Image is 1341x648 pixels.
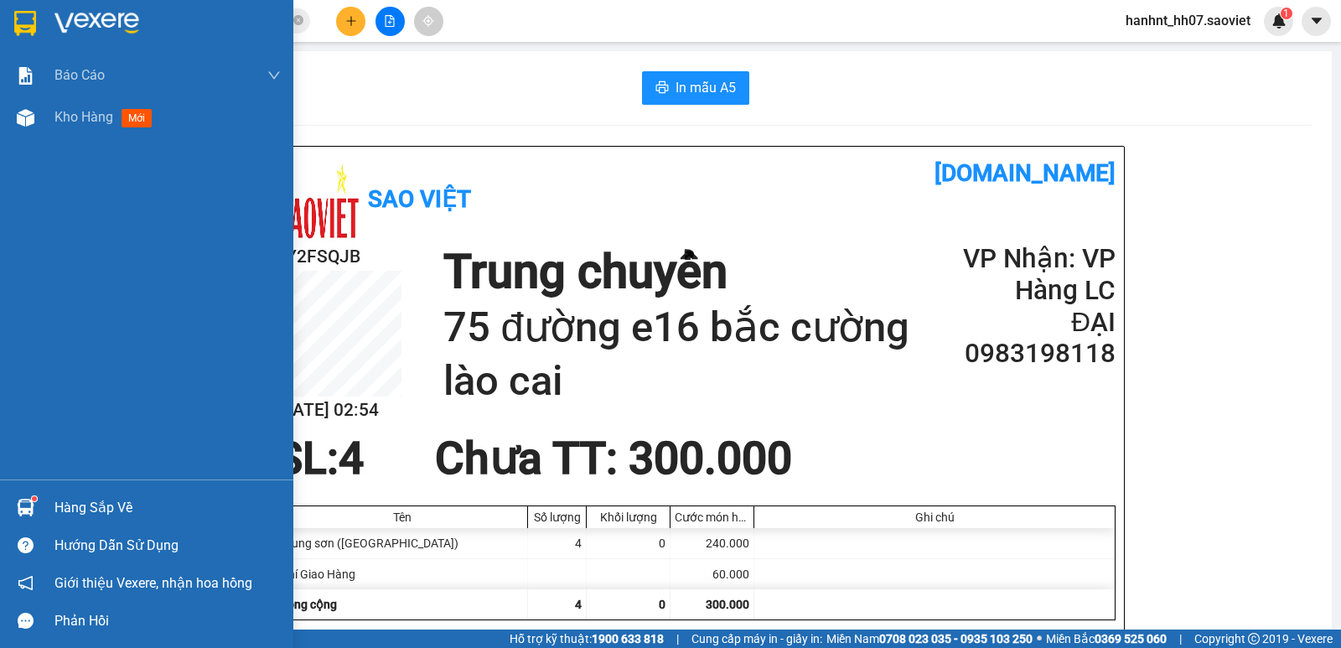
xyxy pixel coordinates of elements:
span: hanhnt_hh07.saoviet [1112,10,1264,31]
strong: 0708 023 035 - 0935 103 250 [879,632,1033,645]
span: 4 [575,598,582,611]
div: 0 [587,528,670,558]
span: Giới thiệu Vexere, nhận hoa hồng [54,573,252,594]
span: Tổng cộng [281,598,337,611]
div: Khối lượng [591,511,665,524]
span: Miền Nam [826,630,1033,648]
div: 60.000 [670,559,754,589]
img: logo.jpg [276,159,360,243]
b: Sao Việt [368,185,471,213]
button: printerIn mẫu A5 [642,71,749,105]
span: 0 [659,598,665,611]
button: aim [414,7,443,36]
img: logo-vxr [14,11,36,36]
span: question-circle [18,537,34,553]
span: plus [345,15,357,27]
span: Cung cấp máy in - giấy in: [691,630,822,648]
span: message [18,613,34,629]
strong: 0369 525 060 [1095,632,1167,645]
b: Sao Việt [101,39,205,67]
div: Hàng sắp về [54,495,281,521]
span: printer [655,80,669,96]
h2: 0983198118 [914,338,1116,370]
span: 300.000 [706,598,749,611]
span: 4 [339,433,364,485]
span: Kho hàng [54,109,113,125]
div: thung sơn ([GEOGRAPHIC_DATA]) [277,528,528,558]
h2: [DATE] 02:54 [276,397,401,424]
span: mới [122,109,152,127]
img: warehouse-icon [17,109,34,127]
b: [DOMAIN_NAME] [224,13,405,41]
span: notification [18,575,34,591]
span: Miền Bắc [1046,630,1167,648]
span: copyright [1248,633,1260,645]
span: ⚪️ [1037,635,1042,642]
b: [DOMAIN_NAME] [935,159,1116,187]
h2: BY2FSQJB [9,97,135,125]
button: plus [336,7,365,36]
h1: Trung chuyển [88,97,309,213]
div: Tên [281,511,523,524]
div: 4 [528,528,587,558]
span: | [676,630,679,648]
button: file-add [375,7,405,36]
span: 1 [1283,8,1289,19]
span: close-circle [293,13,303,29]
span: | [1179,630,1182,648]
h1: 75 đường e16 bắc cường lào cai [443,301,914,407]
span: SL: [276,433,339,485]
span: In mẫu A5 [676,77,736,98]
span: Hỗ trợ kỹ thuật: [510,630,664,648]
img: warehouse-icon [17,499,34,516]
button: caret-down [1302,7,1331,36]
span: file-add [384,15,396,27]
span: close-circle [293,15,303,25]
div: Hướng dẫn sử dụng [54,533,281,558]
sup: 1 [1281,8,1292,19]
img: solution-icon [17,67,34,85]
img: logo.jpg [9,13,93,97]
span: down [267,69,281,82]
h1: Trung chuyển [443,243,914,301]
img: icon-new-feature [1271,13,1287,29]
span: Báo cáo [54,65,105,86]
div: Phí Giao Hàng [277,559,528,589]
sup: 1 [32,496,37,501]
span: caret-down [1309,13,1324,29]
div: Phản hồi [54,609,281,634]
h2: ĐẠI [914,307,1116,339]
h2: VP Nhận: VP Hàng LC [914,243,1116,307]
div: Ghi chú [759,511,1111,524]
h2: BY2FSQJB [276,243,401,271]
div: Chưa TT : 300.000 [425,433,802,484]
strong: 1900 633 818 [592,632,664,645]
div: 240.000 [670,528,754,558]
span: aim [422,15,434,27]
div: Số lượng [532,511,582,524]
div: Cước món hàng [675,511,749,524]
